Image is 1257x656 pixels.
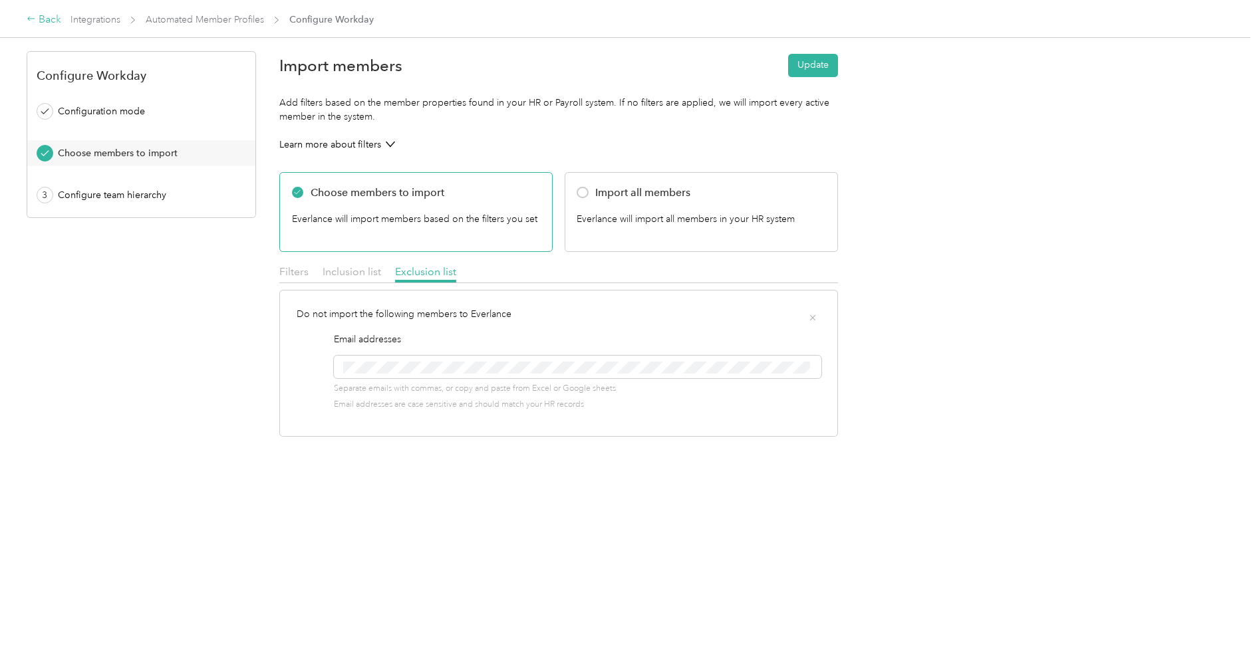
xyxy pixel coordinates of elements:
div: Back [27,12,61,28]
p: Email addresses are case sensitive and should match your HR records [334,399,821,411]
div: Email addresses [334,332,821,346]
span: Learn more about filters [279,138,381,152]
div: Configure team hierarchy [58,188,234,202]
a: Integrations [70,14,120,25]
div: Everlance will import members based on the filters you set [292,212,541,240]
iframe: Everlance-gr Chat Button Frame [1183,582,1257,656]
span: Filters [279,265,309,278]
div: Import all members [595,185,690,201]
span: Exclusion list [395,265,456,278]
div: Choose members to import [58,146,234,160]
span: Inclusion list [323,265,381,278]
div: Choose members to import [311,185,444,201]
div: Add filters based on the member properties found in your HR or Payroll system. If no filters are ... [279,96,838,124]
div: Configuration mode [58,104,234,118]
div: Everlance will import all members in your HR system [577,212,825,240]
a: Automated Member Profiles [146,14,264,25]
div: 3 [37,187,53,203]
p: Separate emails with commas, or copy and paste from Excel or Google sheets [334,383,821,395]
div: Do not import the following members to Everlance [297,307,821,321]
span: Configure Workday [289,13,374,27]
div: Configure Workday [27,68,255,82]
div: Import members [279,58,402,72]
button: Choose members to import [27,140,255,166]
button: Configuration mode [27,98,255,124]
button: Update [788,54,838,77]
button: 3Configure team hierarchy [27,182,255,208]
